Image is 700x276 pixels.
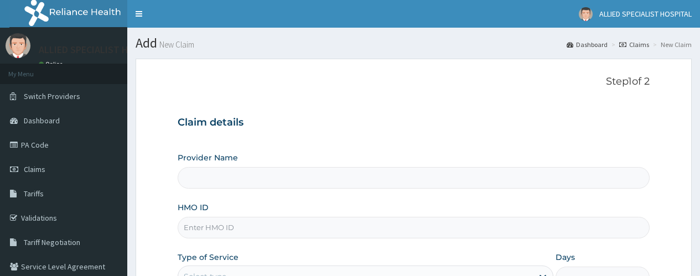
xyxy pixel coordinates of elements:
[178,252,238,263] label: Type of Service
[157,40,194,49] small: New Claim
[556,252,575,263] label: Days
[6,33,30,58] img: User Image
[178,76,650,88] p: Step 1 of 2
[24,164,45,174] span: Claims
[579,7,593,21] img: User Image
[567,40,608,49] a: Dashboard
[24,237,80,247] span: Tariff Negotiation
[39,60,65,68] a: Online
[619,40,649,49] a: Claims
[178,152,238,163] label: Provider Name
[24,189,44,199] span: Tariffs
[39,45,165,55] p: ALLIED SPECIALIST HOSPITAL
[178,217,650,238] input: Enter HMO ID
[24,116,60,126] span: Dashboard
[650,40,692,49] li: New Claim
[178,202,209,213] label: HMO ID
[24,91,80,101] span: Switch Providers
[136,36,692,50] h1: Add
[178,117,650,129] h3: Claim details
[599,9,692,19] span: ALLIED SPECIALIST HOSPITAL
